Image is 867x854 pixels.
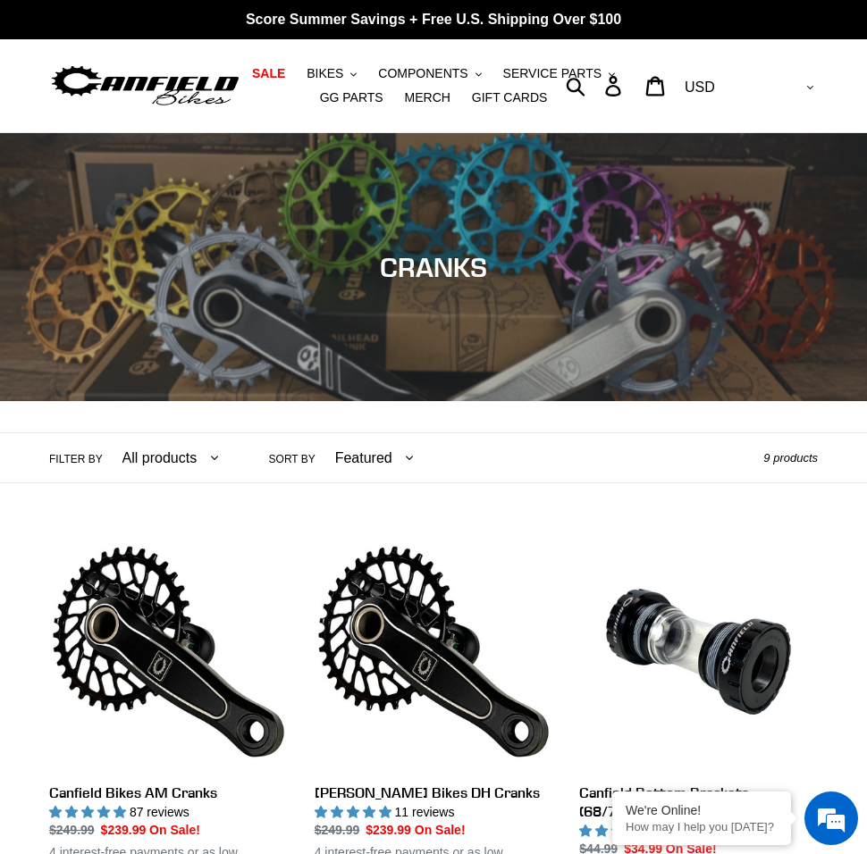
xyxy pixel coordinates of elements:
span: 9 products [763,451,818,465]
p: How may I help you today? [626,820,778,833]
span: CRANKS [380,251,487,283]
div: We're Online! [626,803,778,817]
button: SERVICE PARTS [494,62,624,86]
span: GIFT CARDS [472,90,548,105]
a: MERCH [396,86,459,110]
a: GG PARTS [311,86,392,110]
span: BIKES [307,66,343,81]
label: Sort by [269,451,316,467]
button: COMPONENTS [369,62,490,86]
button: BIKES [298,62,366,86]
span: MERCH [405,90,450,105]
span: GG PARTS [320,90,383,105]
img: Canfield Bikes [49,62,241,110]
a: SALE [243,62,294,86]
span: COMPONENTS [378,66,467,81]
label: Filter by [49,451,103,467]
span: SERVICE PARTS [503,66,602,81]
span: SALE [252,66,285,81]
a: GIFT CARDS [463,86,557,110]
